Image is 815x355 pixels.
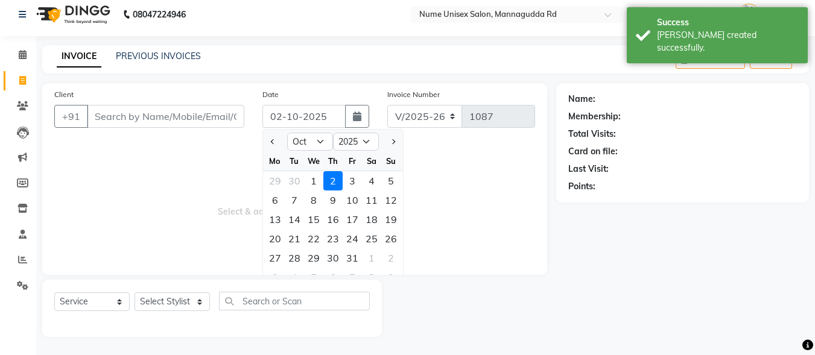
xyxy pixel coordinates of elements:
div: Friday, October 3, 2025 [343,171,362,190]
div: 3 [265,268,285,287]
div: 1 [304,171,323,190]
div: Tu [285,151,304,171]
div: 4 [362,171,381,190]
div: 31 [343,248,362,268]
div: Last Visit: [568,163,609,175]
div: 2 [323,171,343,190]
img: Admin [738,4,760,25]
div: 26 [381,229,401,248]
div: Bill created successfully. [657,29,799,54]
div: Sunday, October 12, 2025 [381,190,401,210]
div: Name: [568,93,595,105]
div: Saturday, November 1, 2025 [362,248,381,268]
div: Sunday, November 2, 2025 [381,248,401,268]
div: Saturday, October 25, 2025 [362,229,381,248]
div: Tuesday, October 14, 2025 [285,210,304,229]
div: 8 [304,190,323,210]
div: 13 [265,210,285,229]
div: Sa [362,151,381,171]
div: Wednesday, October 29, 2025 [304,248,323,268]
input: Search by Name/Mobile/Email/Code [87,105,244,128]
div: Wednesday, October 8, 2025 [304,190,323,210]
div: Monday, October 13, 2025 [265,210,285,229]
div: 7 [343,268,362,287]
button: Next month [388,132,398,151]
div: Sunday, October 19, 2025 [381,210,401,229]
div: 22 [304,229,323,248]
div: 5 [381,171,401,190]
label: Invoice Number [387,89,440,100]
div: Monday, September 29, 2025 [265,171,285,190]
div: Monday, October 20, 2025 [265,229,285,248]
div: Su [381,151,401,171]
button: +91 [54,105,88,128]
div: Tuesday, October 21, 2025 [285,229,304,248]
div: Success [657,16,799,29]
label: Date [262,89,279,100]
div: We [304,151,323,171]
div: Fr [343,151,362,171]
div: 1 [362,248,381,268]
div: Wednesday, October 15, 2025 [304,210,323,229]
div: 7 [285,190,304,210]
div: 6 [265,190,285,210]
div: Wednesday, October 22, 2025 [304,229,323,248]
div: 15 [304,210,323,229]
div: Wednesday, November 5, 2025 [304,268,323,287]
div: Points: [568,180,595,193]
div: Sunday, November 9, 2025 [381,268,401,287]
div: Friday, October 31, 2025 [343,248,362,268]
div: Sunday, October 26, 2025 [381,229,401,248]
div: 27 [265,248,285,268]
div: 30 [323,248,343,268]
div: Saturday, October 11, 2025 [362,190,381,210]
div: Thursday, October 30, 2025 [323,248,343,268]
div: Tuesday, October 7, 2025 [285,190,304,210]
span: Select & add items from the list below [54,142,535,263]
div: Thursday, October 2, 2025 [323,171,343,190]
select: Select month [287,133,333,151]
div: Friday, October 10, 2025 [343,190,362,210]
div: Saturday, November 8, 2025 [362,268,381,287]
div: Saturday, October 4, 2025 [362,171,381,190]
a: INVOICE [57,46,101,68]
div: 29 [265,171,285,190]
div: 4 [285,268,304,287]
div: 24 [343,229,362,248]
div: 5 [304,268,323,287]
div: Tuesday, October 28, 2025 [285,248,304,268]
div: Mo [265,151,285,171]
div: 17 [343,210,362,229]
select: Select year [333,133,379,151]
div: Tuesday, September 30, 2025 [285,171,304,190]
div: Sunday, October 5, 2025 [381,171,401,190]
div: Card on file: [568,145,618,158]
div: 2 [381,248,401,268]
div: 20 [265,229,285,248]
div: Thursday, November 6, 2025 [323,268,343,287]
div: Total Visits: [568,128,616,140]
div: Wednesday, October 1, 2025 [304,171,323,190]
div: Friday, October 17, 2025 [343,210,362,229]
div: Tuesday, November 4, 2025 [285,268,304,287]
div: Monday, November 3, 2025 [265,268,285,287]
div: Thursday, October 16, 2025 [323,210,343,229]
button: Previous month [268,132,278,151]
input: Search or Scan [219,292,370,310]
div: 29 [304,248,323,268]
div: 28 [285,248,304,268]
div: Membership: [568,110,621,123]
div: Friday, November 7, 2025 [343,268,362,287]
div: 10 [343,190,362,210]
div: 23 [323,229,343,248]
div: Th [323,151,343,171]
div: 19 [381,210,401,229]
div: Friday, October 24, 2025 [343,229,362,248]
div: 18 [362,210,381,229]
div: 21 [285,229,304,248]
div: 25 [362,229,381,248]
div: 8 [362,268,381,287]
a: PREVIOUS INVOICES [116,51,201,61]
div: 16 [323,210,343,229]
div: 11 [362,190,381,210]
